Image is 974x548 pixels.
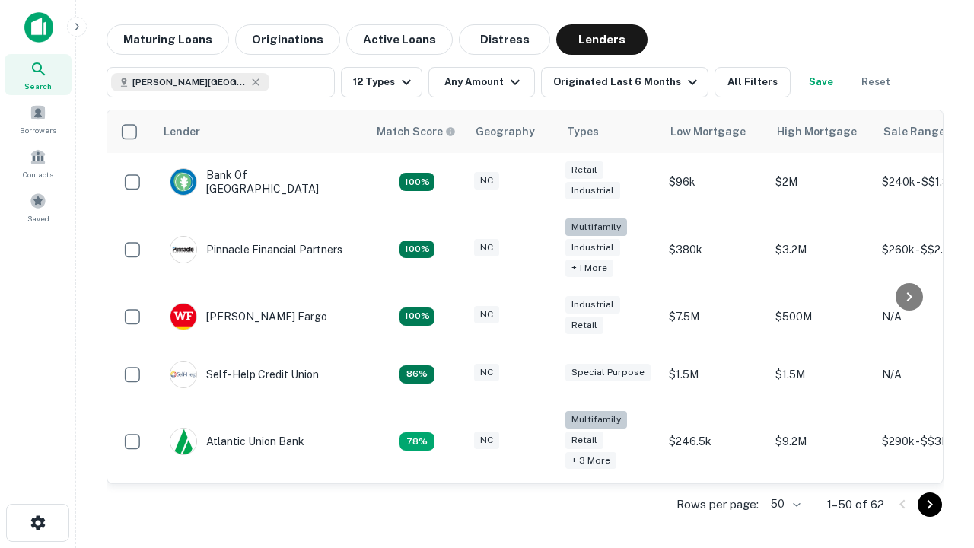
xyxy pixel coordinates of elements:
[107,24,229,55] button: Maturing Loans
[565,432,603,449] div: Retail
[154,110,368,153] th: Lender
[170,304,196,330] img: picture
[565,452,616,470] div: + 3 more
[474,364,499,381] div: NC
[377,123,456,140] div: Capitalize uses an advanced AI algorithm to match your search with the best lender. The match sco...
[474,172,499,190] div: NC
[341,67,422,97] button: 12 Types
[883,123,945,141] div: Sale Range
[235,24,340,55] button: Originations
[565,364,651,381] div: Special Purpose
[23,168,53,180] span: Contacts
[670,123,746,141] div: Low Mortgage
[565,182,620,199] div: Industrial
[20,124,56,136] span: Borrowers
[170,236,342,263] div: Pinnacle Financial Partners
[715,67,791,97] button: All Filters
[565,296,620,314] div: Industrial
[898,378,974,451] iframe: Chat Widget
[474,306,499,323] div: NC
[132,75,247,89] span: [PERSON_NAME][GEOGRAPHIC_DATA], [GEOGRAPHIC_DATA]
[5,98,72,139] a: Borrowers
[661,211,768,288] td: $380k
[170,428,304,455] div: Atlantic Union Bank
[565,239,620,256] div: Industrial
[661,403,768,480] td: $246.5k
[27,212,49,225] span: Saved
[768,288,874,346] td: $500M
[399,307,434,326] div: Matching Properties: 14, hasApolloMatch: undefined
[474,432,499,449] div: NC
[765,493,803,515] div: 50
[565,161,603,179] div: Retail
[777,123,857,141] div: High Mortgage
[476,123,535,141] div: Geography
[170,237,196,263] img: picture
[377,123,453,140] h6: Match Score
[170,303,327,330] div: [PERSON_NAME] Fargo
[170,361,319,388] div: Self-help Credit Union
[428,67,535,97] button: Any Amount
[827,495,884,514] p: 1–50 of 62
[851,67,900,97] button: Reset
[768,153,874,211] td: $2M
[768,211,874,288] td: $3.2M
[170,168,352,196] div: Bank Of [GEOGRAPHIC_DATA]
[399,241,434,259] div: Matching Properties: 23, hasApolloMatch: undefined
[565,317,603,334] div: Retail
[368,110,466,153] th: Capitalize uses an advanced AI algorithm to match your search with the best lender. The match sco...
[346,24,453,55] button: Active Loans
[918,492,942,517] button: Go to next page
[567,123,599,141] div: Types
[5,186,72,228] a: Saved
[164,123,200,141] div: Lender
[768,346,874,403] td: $1.5M
[399,365,434,384] div: Matching Properties: 11, hasApolloMatch: undefined
[541,67,708,97] button: Originated Last 6 Months
[661,288,768,346] td: $7.5M
[553,73,702,91] div: Originated Last 6 Months
[768,110,874,153] th: High Mortgage
[24,80,52,92] span: Search
[768,403,874,480] td: $9.2M
[399,432,434,451] div: Matching Properties: 10, hasApolloMatch: undefined
[797,67,845,97] button: Save your search to get updates of matches that match your search criteria.
[565,218,627,236] div: Multifamily
[170,169,196,195] img: picture
[5,142,72,183] a: Contacts
[170,362,196,387] img: picture
[661,346,768,403] td: $1.5M
[556,24,648,55] button: Lenders
[459,24,550,55] button: Distress
[474,239,499,256] div: NC
[170,429,196,454] img: picture
[676,495,759,514] p: Rows per page:
[24,12,53,43] img: capitalize-icon.png
[558,110,661,153] th: Types
[565,411,627,429] div: Multifamily
[466,110,558,153] th: Geography
[661,110,768,153] th: Low Mortgage
[5,54,72,95] a: Search
[565,260,613,277] div: + 1 more
[661,153,768,211] td: $96k
[399,173,434,191] div: Matching Properties: 14, hasApolloMatch: undefined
